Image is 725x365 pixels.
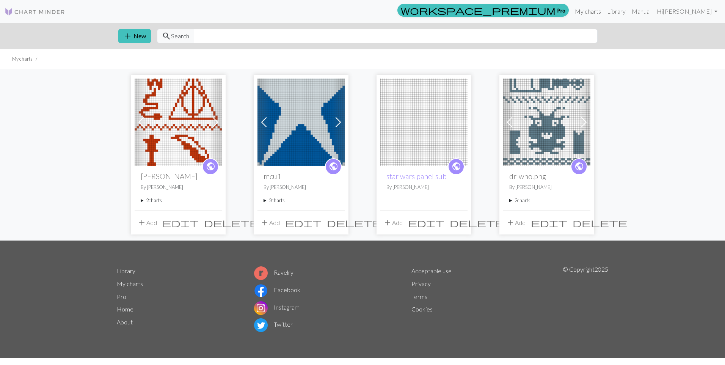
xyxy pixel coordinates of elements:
button: Edit [160,216,201,230]
button: Add [503,216,528,230]
a: Doctor Who 2 [503,118,590,125]
button: New [118,29,151,43]
span: edit [531,217,567,228]
button: Edit [528,216,570,230]
p: By [PERSON_NAME] [386,184,461,191]
img: Instagram logo [254,301,268,315]
img: Logo [5,7,65,16]
a: Manual [629,4,654,19]
a: Pro [397,4,569,17]
img: Twitter logo [254,318,268,332]
li: My charts [12,55,33,63]
img: Facebook logo [254,284,268,297]
a: public [571,158,587,175]
span: add [123,31,132,41]
button: Delete [201,216,261,230]
a: Library [604,4,629,19]
span: add [506,217,515,228]
span: public [574,160,584,172]
p: By [PERSON_NAME] [264,184,339,191]
summary: 2charts [141,197,216,204]
img: mcu1 [257,79,345,166]
span: edit [162,217,199,228]
a: Privacy [411,280,431,287]
a: Twitter [254,321,293,328]
a: About [117,318,133,326]
span: add [260,217,269,228]
i: Edit [531,218,567,227]
a: public [325,158,342,175]
a: Harry Potter [135,118,222,125]
i: public [452,159,461,174]
span: delete [573,217,627,228]
i: Edit [285,218,322,227]
button: Add [380,216,405,230]
button: Edit [405,216,447,230]
img: Ravelry logo [254,266,268,280]
summary: 2charts [509,197,584,204]
a: star wars panel sub [380,118,468,125]
summary: 2charts [264,197,339,204]
a: public [202,158,219,175]
button: Add [135,216,160,230]
span: public [329,160,338,172]
a: Library [117,267,135,274]
i: public [206,159,215,174]
img: Harry Potter [135,79,222,166]
a: My charts [572,4,604,19]
img: star wars panel sub [380,79,468,166]
p: By [PERSON_NAME] [509,184,584,191]
i: Edit [408,218,444,227]
a: Home [117,305,133,313]
span: public [452,160,461,172]
a: star wars panel sub [386,172,447,181]
span: delete [204,217,259,228]
img: Doctor Who 2 [503,79,590,166]
i: public [329,159,338,174]
span: add [383,217,392,228]
span: public [206,160,215,172]
p: © Copyright 2025 [563,265,608,334]
span: workspace_premium [401,5,556,16]
span: add [137,217,146,228]
a: My charts [117,280,143,287]
h2: [PERSON_NAME] [141,172,216,181]
button: Delete [324,216,384,230]
h2: dr-who.png [509,172,584,181]
span: delete [450,217,504,228]
span: edit [285,217,322,228]
a: Cookies [411,305,433,313]
a: mcu1 [257,118,345,125]
button: Add [257,216,282,230]
button: Edit [282,216,324,230]
p: By [PERSON_NAME] [141,184,216,191]
a: Pro [117,293,126,300]
a: Acceptable use [411,267,452,274]
span: delete [327,217,381,228]
a: Instagram [254,304,300,311]
a: Hi[PERSON_NAME] [654,4,720,19]
button: Delete [447,216,507,230]
span: search [162,31,171,41]
a: Terms [411,293,427,300]
h2: mcu1 [264,172,339,181]
a: public [448,158,465,175]
a: Facebook [254,286,300,293]
a: Ravelry [254,269,293,276]
span: edit [408,217,444,228]
button: Delete [570,216,630,230]
span: Search [171,31,189,41]
i: public [574,159,584,174]
i: Edit [162,218,199,227]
